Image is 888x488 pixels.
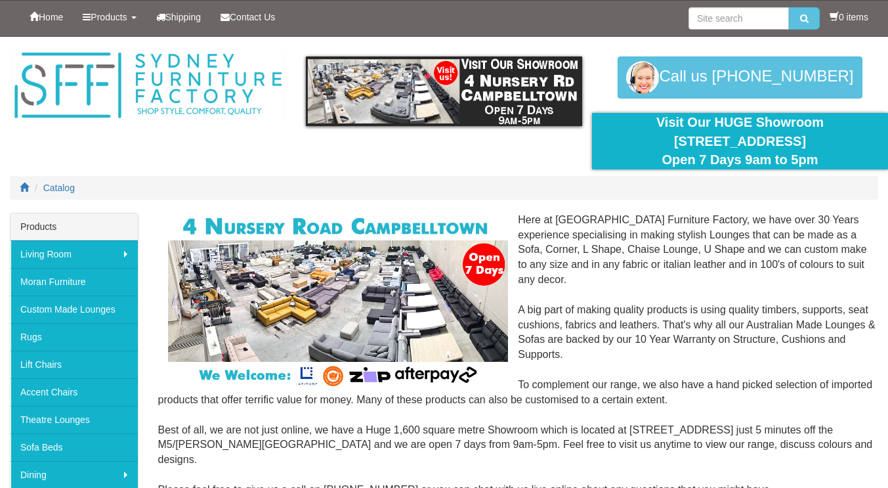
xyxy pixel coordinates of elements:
[168,213,509,390] img: Corner Modular Lounges
[10,50,286,122] img: Sydney Furniture Factory
[11,240,138,268] a: Living Room
[11,213,138,240] div: Products
[91,12,127,22] span: Products
[11,433,138,461] a: Sofa Beds
[11,268,138,296] a: Moran Furniture
[43,183,75,193] a: Catalog
[11,378,138,406] a: Accent Chairs
[211,1,285,33] a: Contact Us
[11,296,138,323] a: Custom Made Lounges
[73,1,146,33] a: Products
[146,1,211,33] a: Shipping
[20,1,73,33] a: Home
[230,12,275,22] span: Contact Us
[688,7,789,30] input: Site search
[165,12,201,22] span: Shipping
[11,323,138,351] a: Rugs
[602,113,878,169] div: Visit Our HUGE Showroom [STREET_ADDRESS] Open 7 Days 9am to 5pm
[11,406,138,433] a: Theatre Lounges
[11,351,138,378] a: Lift Chairs
[39,12,63,22] span: Home
[830,11,868,24] li: 0 items
[306,56,582,126] img: showroom.gif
